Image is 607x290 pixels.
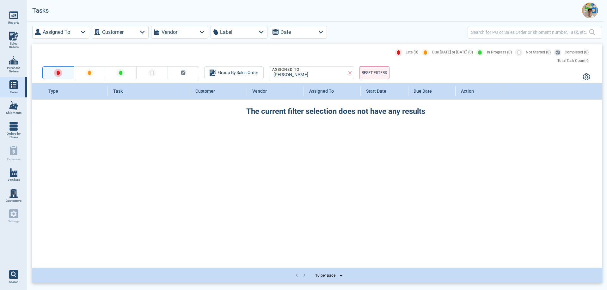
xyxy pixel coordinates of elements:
[9,168,18,177] img: menu_icon
[526,50,551,55] span: Not Started (0)
[6,199,21,203] span: Customers
[557,59,589,63] div: Total Task Count: 0
[48,89,58,94] span: Type
[293,271,308,280] nav: pagination navigation
[8,178,20,182] span: Vendors
[461,89,474,94] span: Action
[10,90,18,94] span: Tasks
[8,21,19,25] span: Reports
[195,89,215,94] span: Customer
[9,56,18,65] img: menu_icon
[471,28,589,37] input: Search for PO or Sales Order or shipment number, Task, etc.
[151,26,208,39] button: Vendor
[162,28,177,37] label: Vendor
[280,28,291,37] label: Date
[309,89,334,94] span: Assigned To
[9,11,18,20] img: menu_icon
[270,26,327,39] button: Date
[487,50,512,55] span: In Progress (0)
[5,42,22,49] span: Sales Orders
[43,28,70,37] label: Assigned To
[272,68,300,72] legend: Assigned To
[9,80,18,89] img: menu_icon
[220,28,232,37] label: Label
[92,26,149,39] button: Customer
[6,111,21,115] span: Shipments
[210,69,258,77] div: Group By Sales Order
[113,89,123,94] span: Task
[366,89,386,94] span: Start Date
[5,66,22,73] span: Purchase Orders
[359,66,389,79] button: RESET FILTERS
[414,89,432,94] span: Due Date
[5,132,22,139] span: Orders by Phase
[32,26,89,39] button: Assigned To
[252,89,267,94] span: Vendor
[432,50,473,55] span: Due [DATE] or [DATE] (0)
[102,28,124,37] label: Customer
[272,72,349,78] div: [PERSON_NAME]
[9,189,18,198] img: menu_icon
[211,26,267,39] button: Label
[582,3,598,18] img: Avatar
[406,50,418,55] span: Late (0)
[32,7,49,14] h2: Tasks
[565,50,589,55] span: Completed (0)
[9,32,18,40] img: menu_icon
[204,66,264,79] button: Group By Sales Order
[9,101,18,110] img: menu_icon
[9,122,18,131] img: menu_icon
[9,280,19,284] span: Search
